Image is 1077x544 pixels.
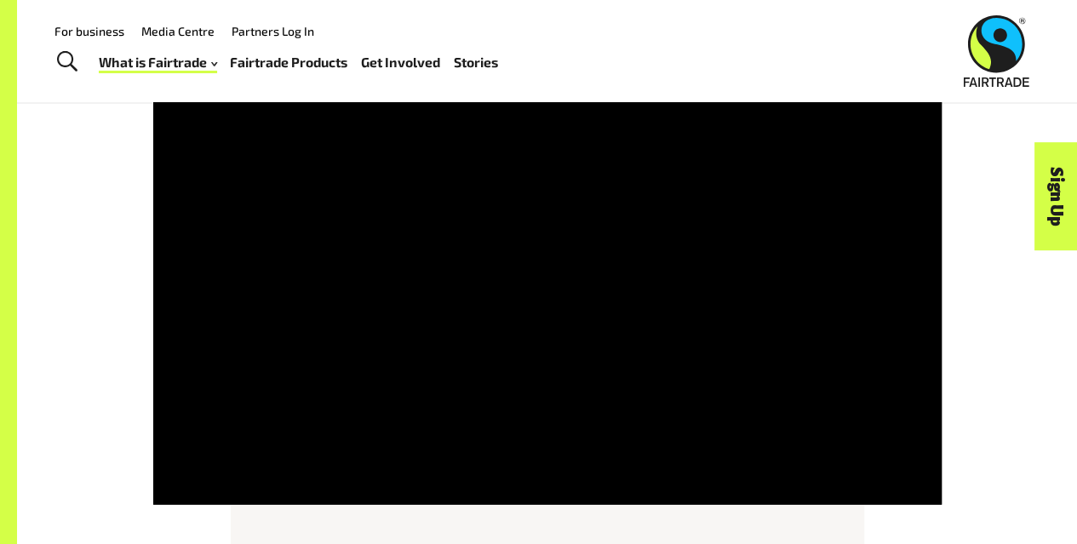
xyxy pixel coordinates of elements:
a: Partners Log In [232,24,314,38]
a: Media Centre [141,24,215,38]
a: What is Fairtrade [99,50,217,74]
a: Fairtrade Products [230,50,347,74]
img: Fairtrade Australia New Zealand logo [964,15,1029,87]
a: For business [54,24,124,38]
a: Toggle Search [46,41,88,83]
a: Get Involved [361,50,440,74]
a: Stories [454,50,498,74]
